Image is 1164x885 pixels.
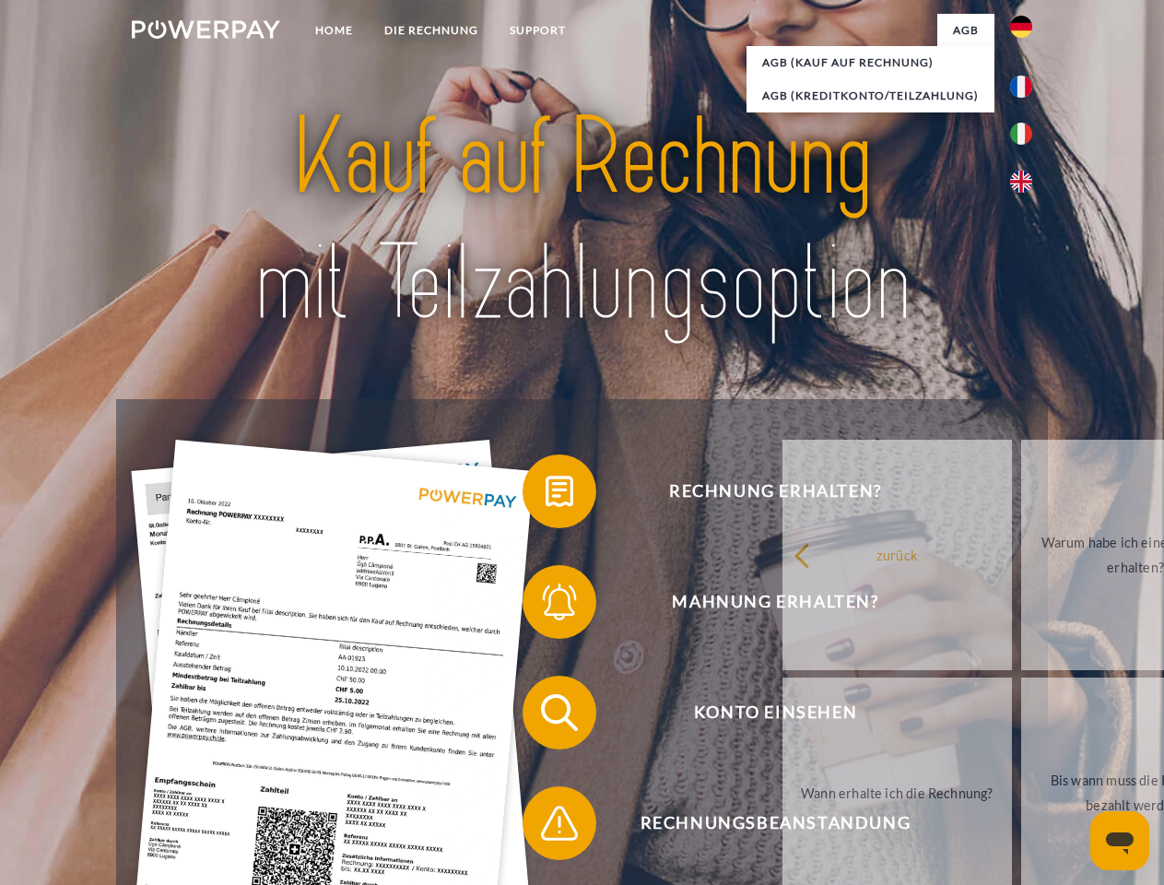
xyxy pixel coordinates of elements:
[523,676,1002,749] button: Konto einsehen
[1010,16,1032,38] img: de
[536,579,582,625] img: qb_bell.svg
[132,20,280,39] img: logo-powerpay-white.svg
[536,468,582,514] img: qb_bill.svg
[794,780,1001,805] div: Wann erhalte ich die Rechnung?
[747,46,994,79] a: AGB (Kauf auf Rechnung)
[494,14,582,47] a: SUPPORT
[369,14,494,47] a: DIE RECHNUNG
[1010,123,1032,145] img: it
[176,88,988,353] img: title-powerpay_de.svg
[1010,76,1032,98] img: fr
[536,690,582,736] img: qb_search.svg
[747,79,994,112] a: AGB (Kreditkonto/Teilzahlung)
[523,565,1002,639] button: Mahnung erhalten?
[937,14,994,47] a: agb
[300,14,369,47] a: Home
[523,454,1002,528] button: Rechnung erhalten?
[1010,171,1032,193] img: en
[794,542,1001,567] div: zurück
[523,786,1002,860] button: Rechnungsbeanstandung
[1090,811,1149,870] iframe: Schaltfläche zum Öffnen des Messaging-Fensters
[536,800,582,846] img: qb_warning.svg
